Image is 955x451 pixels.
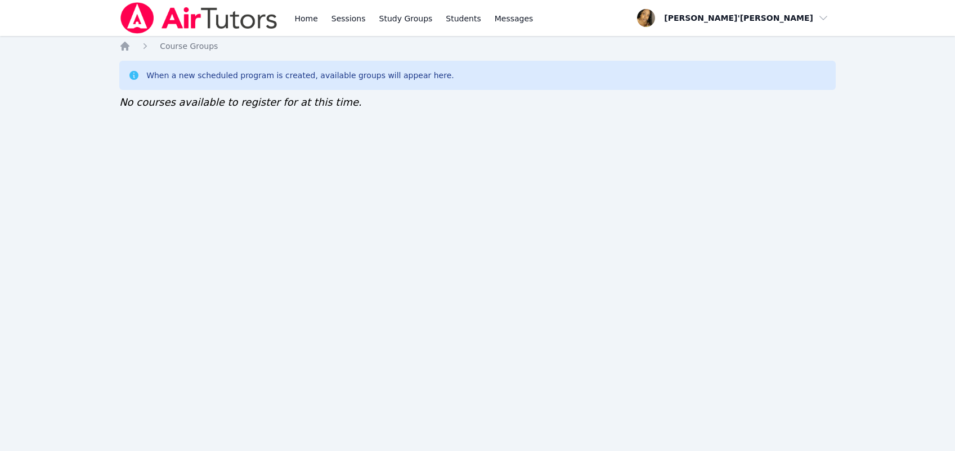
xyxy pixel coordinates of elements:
[119,2,279,34] img: Air Tutors
[119,40,836,52] nav: Breadcrumb
[119,96,362,108] span: No courses available to register for at this time.
[160,42,218,51] span: Course Groups
[495,13,533,24] span: Messages
[160,40,218,52] a: Course Groups
[146,70,454,81] div: When a new scheduled program is created, available groups will appear here.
